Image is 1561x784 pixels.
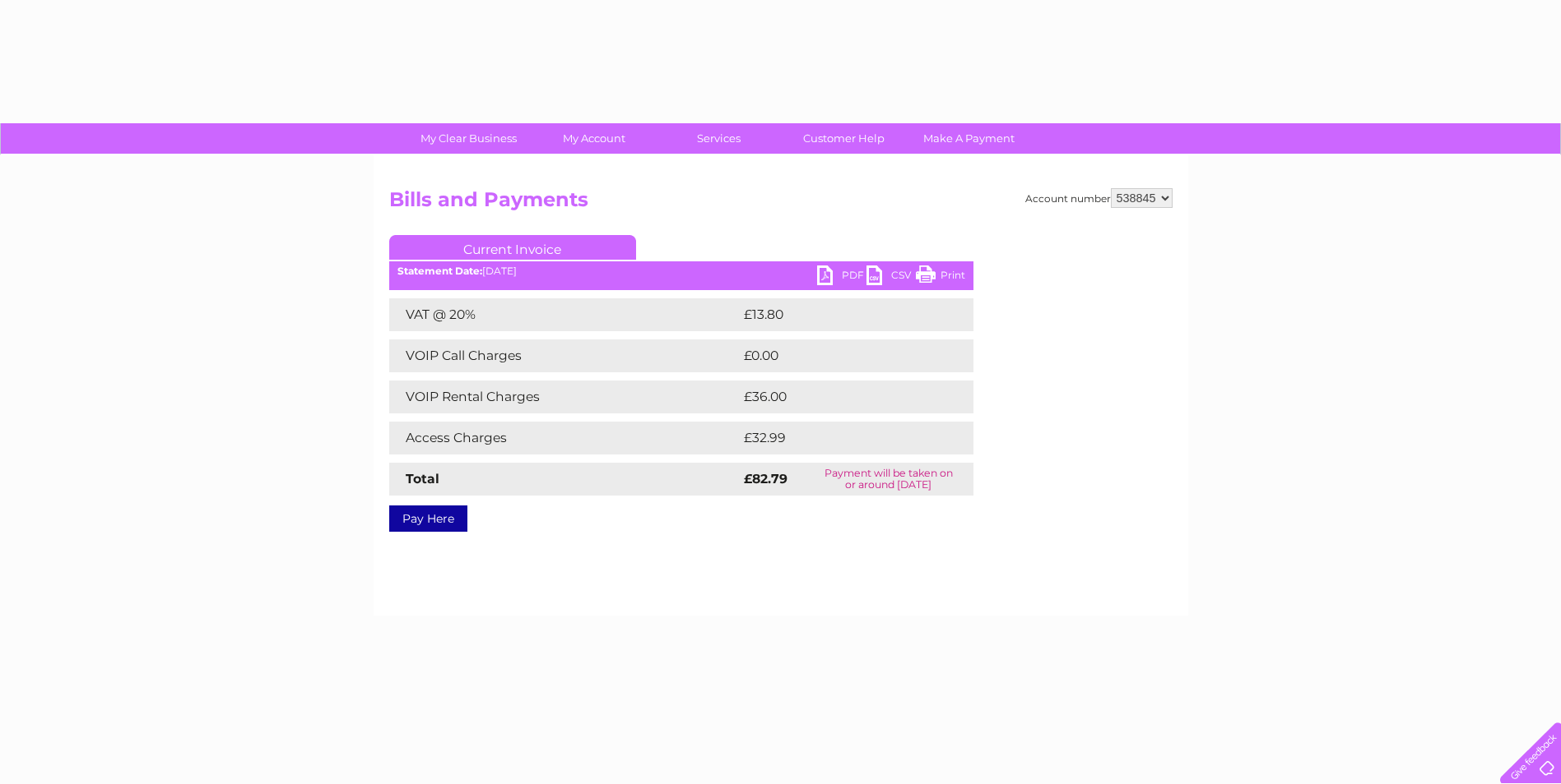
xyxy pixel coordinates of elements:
a: My Account [526,123,662,154]
td: £0.00 [740,339,936,372]
td: Access Charges [389,422,740,454]
td: £32.99 [740,422,941,454]
div: Account number [1025,188,1173,208]
h2: Bills and Payments [389,188,1173,219]
b: Statement Date: [397,265,482,277]
a: PDF [817,265,866,289]
a: Current Invoice [389,235,636,260]
td: £13.80 [740,298,939,331]
a: My Clear Business [401,123,537,154]
td: £36.00 [740,380,941,413]
a: Make A Payment [901,123,1037,154]
a: CSV [866,265,916,289]
a: Services [651,123,787,154]
a: Print [916,265,965,289]
strong: Total [406,471,439,487]
td: VOIP Call Charges [389,339,740,372]
td: VOIP Rental Charges [389,380,740,413]
a: Customer Help [776,123,912,154]
div: [DATE] [389,265,973,277]
td: Payment will be taken on or around [DATE] [804,463,973,496]
a: Pay Here [389,505,467,532]
td: VAT @ 20% [389,298,740,331]
strong: £82.79 [744,471,787,487]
